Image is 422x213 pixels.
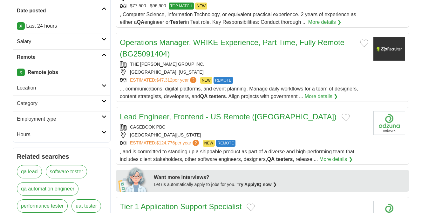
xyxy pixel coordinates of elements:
div: $77,500 - $96,900 [120,3,368,10]
img: Company logo [373,37,405,61]
span: REMOTE [214,77,233,84]
div: Want more interviews? [154,174,405,181]
a: Date posted [13,3,110,18]
div: CASEBOOK PBC [120,124,368,130]
h2: Location [17,84,102,92]
h2: Employment type [17,115,102,123]
strong: Remote jobs [28,70,58,75]
h2: Date posted [17,7,102,15]
span: , and is committed to standing up a shippable product as part of a diverse and high-performing te... [120,149,354,162]
a: qa lead [17,165,42,178]
a: ESTIMATED:$47,312per year? [130,77,198,84]
a: qa automation engineer [17,182,78,196]
a: ESTIMATED:$124,776per year? [130,140,200,147]
a: Employment type [13,111,110,127]
strong: QA [137,19,144,25]
div: [GEOGRAPHIC_DATA], [US_STATE] [120,69,368,76]
div: Let us automatically apply to jobs for you. [154,181,405,188]
h2: Hours [17,131,102,138]
a: X [17,22,25,30]
a: Lead Engineer, Frontend - US Remote ([GEOGRAPHIC_DATA]) [120,112,337,121]
h2: Category [17,100,102,107]
a: Remote [13,49,110,65]
img: apply-iq-scientist.png [118,166,149,192]
span: ? [190,77,196,83]
h2: Related searches [17,152,106,161]
a: Tier 1 Application Support Specialist [120,202,242,211]
span: REMOTE [216,140,235,147]
span: ? [193,140,199,146]
a: More details ❯ [319,156,353,163]
button: Add to favorite jobs [360,39,368,47]
img: Company logo [373,111,405,135]
a: performance tester [17,199,68,213]
a: Category [13,96,110,111]
a: Try ApplyIQ now ❯ [237,182,277,187]
strong: Tester [170,19,185,25]
strong: QA [200,94,208,99]
h2: Salary [17,38,102,45]
a: uat tester [71,199,101,213]
span: NEW [203,140,215,147]
a: More details ❯ [305,93,338,100]
button: Add to favorite jobs [342,114,350,121]
h2: Remote [17,53,102,61]
a: software tester [46,165,87,178]
span: NEW [200,77,212,84]
span: $47,312 [156,77,173,83]
a: Location [13,80,110,96]
span: NEW [195,3,207,10]
a: Operations Manager, WRIKE Experience, Part Time, Fully Remote (BG25091404) [120,38,344,58]
button: Add to favorite jobs [247,203,255,211]
div: [GEOGRAPHIC_DATA][US_STATE] [120,132,368,138]
a: X [17,69,25,76]
span: , Computer Science, Information Technology, or equivalent practical experience. 2 years of experi... [120,12,356,25]
a: Salary [13,34,110,49]
span: $124,776 [156,140,175,145]
strong: testers [276,156,293,162]
span: TOP MATCH [169,3,194,10]
div: THE [PERSON_NAME] GROUP INC. [120,61,368,68]
span: ... communications, digital platforms, and event planning. Manage daily workflows for a team of d... [120,86,358,99]
p: Last 24 hours [17,22,106,30]
a: More details ❯ [308,18,342,26]
strong: testers [209,94,226,99]
strong: QA [267,156,275,162]
a: Hours [13,127,110,142]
